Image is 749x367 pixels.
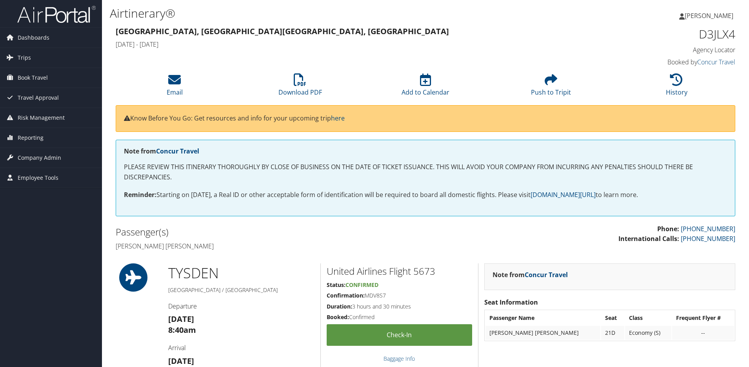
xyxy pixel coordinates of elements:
[666,78,687,97] a: History
[327,292,473,299] h5: MDV8S7
[681,225,735,233] a: [PHONE_NUMBER]
[168,343,315,352] h4: Arrival
[484,298,538,307] strong: Seat Information
[493,270,568,279] strong: Note from
[589,26,736,42] h1: D3JLX4
[18,28,49,47] span: Dashboards
[345,281,378,288] span: Confirmed
[327,281,345,288] strong: Status:
[531,78,571,97] a: Push to Tripit
[657,225,679,233] strong: Phone:
[485,326,600,340] td: [PERSON_NAME] [PERSON_NAME]
[601,326,624,340] td: 21D
[384,355,415,362] a: Baggage Info
[116,225,420,239] h2: Passenger(s)
[681,234,735,243] a: [PHONE_NUMBER]
[685,11,733,20] span: [PERSON_NAME]
[167,78,183,97] a: Email
[697,58,735,66] a: Concur Travel
[124,190,156,199] strong: Reminder:
[168,302,315,310] h4: Departure
[625,326,671,340] td: Economy (S)
[116,26,449,37] strong: [GEOGRAPHIC_DATA], [GEOGRAPHIC_DATA] [GEOGRAPHIC_DATA], [GEOGRAPHIC_DATA]
[110,5,531,22] h1: Airtinerary®
[327,313,473,321] h5: Confirmed
[18,168,58,188] span: Employee Tools
[17,5,96,24] img: airportal-logo.png
[676,329,730,336] div: --
[18,88,59,108] span: Travel Approval
[124,190,727,200] p: Starting on [DATE], a Real ID or other acceptable form of identification will be required to boar...
[168,314,194,324] strong: [DATE]
[331,114,345,122] a: here
[672,311,734,325] th: Frequent Flyer #
[327,303,473,310] h5: 3 hours and 30 minutes
[168,325,196,335] strong: 8:40am
[327,303,352,310] strong: Duration:
[116,40,578,49] h4: [DATE] - [DATE]
[18,48,31,68] span: Trips
[402,78,449,97] a: Add to Calendar
[18,108,65,128] span: Risk Management
[168,286,315,294] h5: [GEOGRAPHIC_DATA] / [GEOGRAPHIC_DATA]
[156,147,199,155] a: Concur Travel
[327,313,349,321] strong: Booked:
[116,242,420,250] h4: [PERSON_NAME] [PERSON_NAME]
[168,263,315,283] h1: TYS DEN
[525,270,568,279] a: Concur Travel
[278,78,322,97] a: Download PDF
[18,68,48,88] span: Book Travel
[679,4,741,27] a: [PERSON_NAME]
[124,162,727,182] p: PLEASE REVIEW THIS ITINERARY THOROUGHLY BY CLOSE OF BUSINESS ON THE DATE OF TICKET ISSUANCE. THIS...
[327,265,473,278] h2: United Airlines Flight 5673
[124,147,199,155] strong: Note from
[618,234,679,243] strong: International Calls:
[589,46,736,54] h4: Agency Locator
[18,128,44,148] span: Reporting
[589,58,736,66] h4: Booked by
[124,113,727,124] p: Know Before You Go: Get resources and info for your upcoming trip
[168,356,194,366] strong: [DATE]
[531,190,596,199] a: [DOMAIN_NAME][URL]
[327,324,473,346] a: Check-in
[601,311,624,325] th: Seat
[327,292,365,299] strong: Confirmation:
[625,311,671,325] th: Class
[18,148,61,168] span: Company Admin
[485,311,600,325] th: Passenger Name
